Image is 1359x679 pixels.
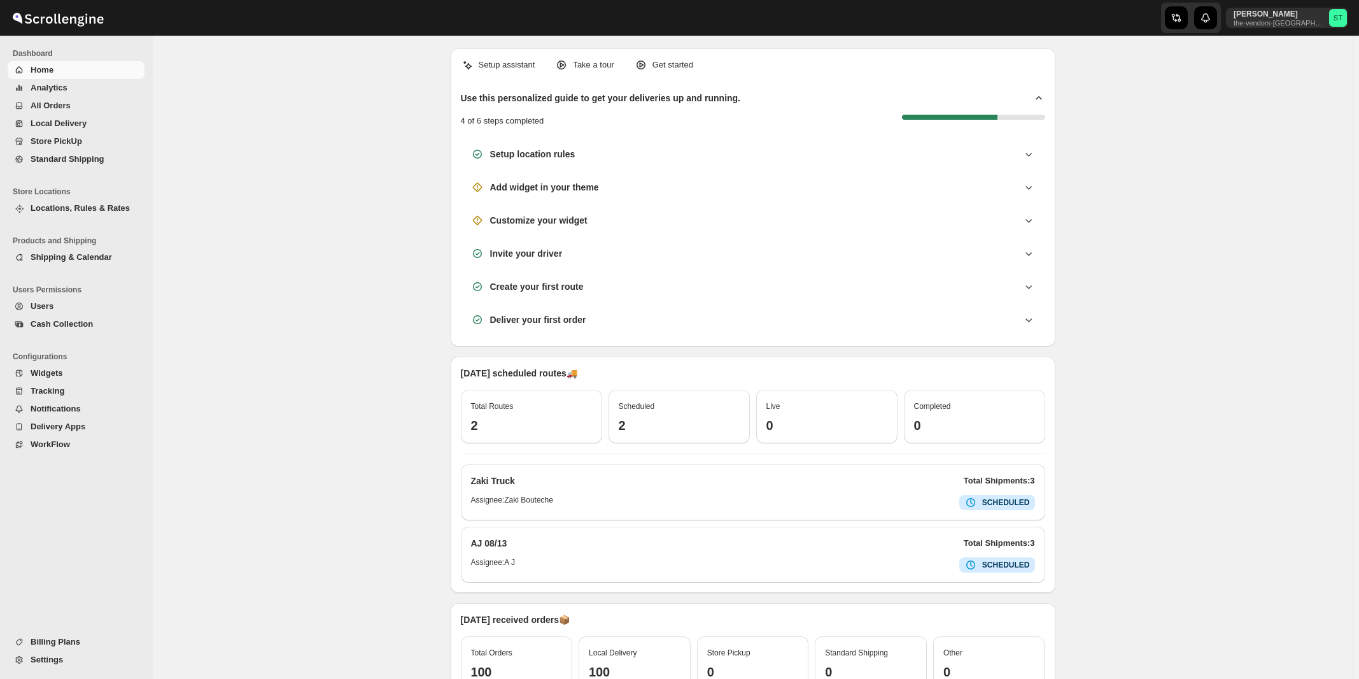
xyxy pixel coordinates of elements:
[471,537,507,550] h2: AJ 08/13
[943,648,962,657] span: Other
[8,651,144,669] button: Settings
[471,495,553,510] h6: Assignee: Zaki Bouteche
[8,436,144,454] button: WorkFlow
[31,83,67,92] span: Analytics
[461,115,544,127] p: 4 of 6 steps completed
[490,148,575,161] h3: Setup location rules
[13,236,146,246] span: Products and Shipping
[31,422,85,431] span: Delivery Apps
[479,59,535,71] p: Setup assistant
[31,637,80,647] span: Billing Plans
[31,65,53,75] span: Home
[8,315,144,333] button: Cash Collection
[31,101,71,110] span: All Orders
[1226,8,1348,28] button: User menu
[619,418,740,433] h3: 2
[31,319,93,329] span: Cash Collection
[490,214,588,227] h3: Customize your widget
[8,61,144,79] button: Home
[490,181,599,194] h3: Add widget in your theme
[13,352,146,362] span: Configurations
[766,402,780,411] span: Live
[964,475,1035,487] p: Total Shipments: 3
[8,199,144,217] button: Locations, Rules & Rates
[1234,9,1324,19] p: [PERSON_NAME]
[461,92,741,104] h2: Use this personalized guide to get your deliveries up and running.
[471,418,592,433] h3: 2
[914,418,1035,433] h3: 0
[825,648,888,657] span: Standard Shipping
[8,297,144,315] button: Users
[31,404,81,413] span: Notifications
[490,247,563,260] h3: Invite your driver
[707,648,750,657] span: Store Pickup
[31,154,104,164] span: Standard Shipping
[31,440,70,449] span: WorkFlow
[964,537,1035,550] p: Total Shipments: 3
[461,613,1045,626] p: [DATE] received orders 📦
[461,367,1045,380] p: [DATE] scheduled routes 🚚
[490,280,584,293] h3: Create your first route
[13,187,146,197] span: Store Locations
[31,655,63,664] span: Settings
[471,475,515,487] h2: Zaki Truck
[982,498,1030,507] b: SCHEDULED
[8,400,144,418] button: Notifications
[589,648,637,657] span: Local Delivery
[490,313,586,326] h3: Deliver your first order
[10,2,106,34] img: ScrollEngine
[8,364,144,382] button: Widgets
[619,402,655,411] span: Scheduled
[31,368,62,378] span: Widgets
[8,382,144,400] button: Tracking
[573,59,614,71] p: Take a tour
[1329,9,1347,27] span: Simcha Trieger
[1234,19,1324,27] p: the-vendors-[GEOGRAPHIC_DATA]
[8,248,144,266] button: Shipping & Calendar
[31,386,64,396] span: Tracking
[13,48,146,59] span: Dashboard
[8,633,144,651] button: Billing Plans
[471,648,512,657] span: Total Orders
[31,301,53,311] span: Users
[13,285,146,295] span: Users Permissions
[982,561,1030,569] b: SCHEDULED
[31,252,112,262] span: Shipping & Calendar
[8,418,144,436] button: Delivery Apps
[31,118,87,128] span: Local Delivery
[471,557,515,573] h6: Assignee: A J
[471,402,514,411] span: Total Routes
[8,97,144,115] button: All Orders
[914,402,951,411] span: Completed
[766,418,887,433] h3: 0
[652,59,693,71] p: Get started
[31,136,82,146] span: Store PickUp
[8,79,144,97] button: Analytics
[31,203,130,213] span: Locations, Rules & Rates
[1334,14,1342,22] text: ST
